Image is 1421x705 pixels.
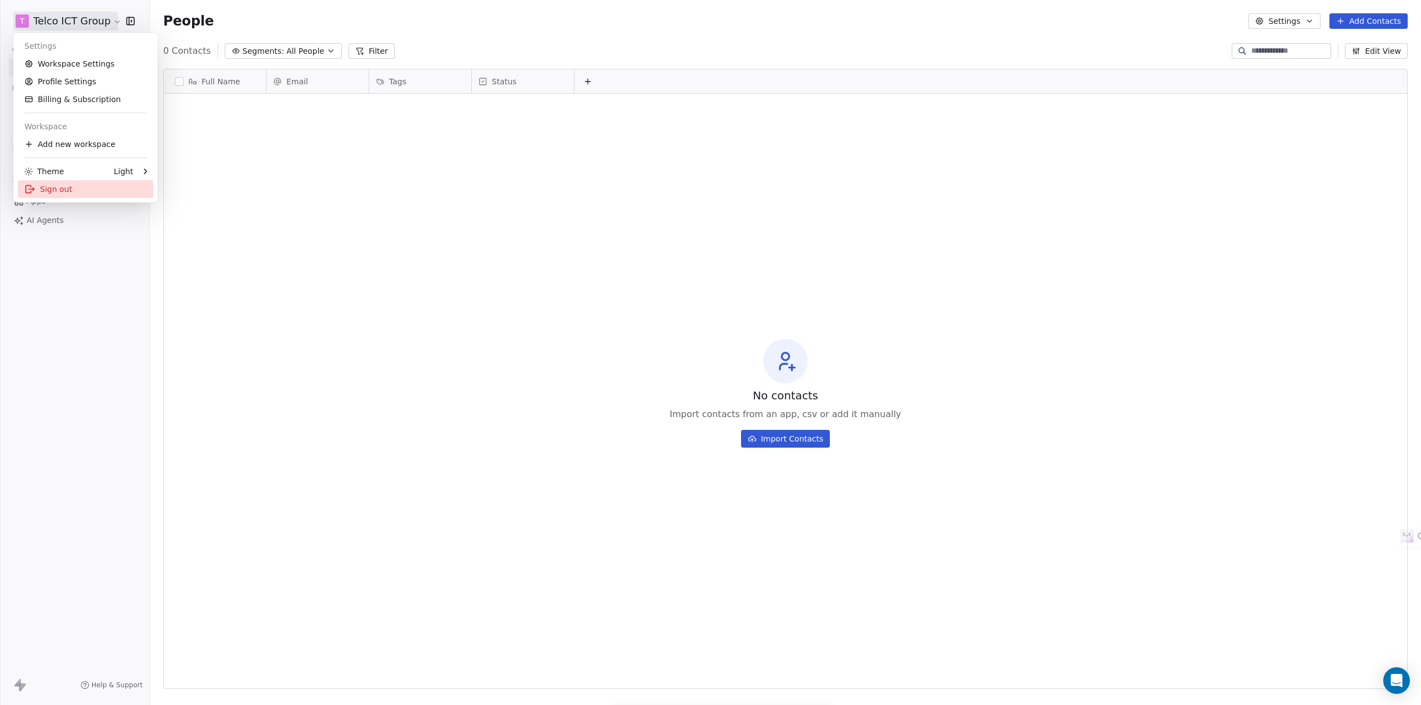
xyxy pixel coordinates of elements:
[18,55,153,73] a: Workspace Settings
[18,118,153,135] div: Workspace
[18,90,153,108] a: Billing & Subscription
[114,166,133,177] div: Light
[18,73,153,90] a: Profile Settings
[18,180,153,198] div: Sign out
[18,135,153,153] div: Add new workspace
[24,166,64,177] div: Theme
[18,37,153,55] div: Settings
